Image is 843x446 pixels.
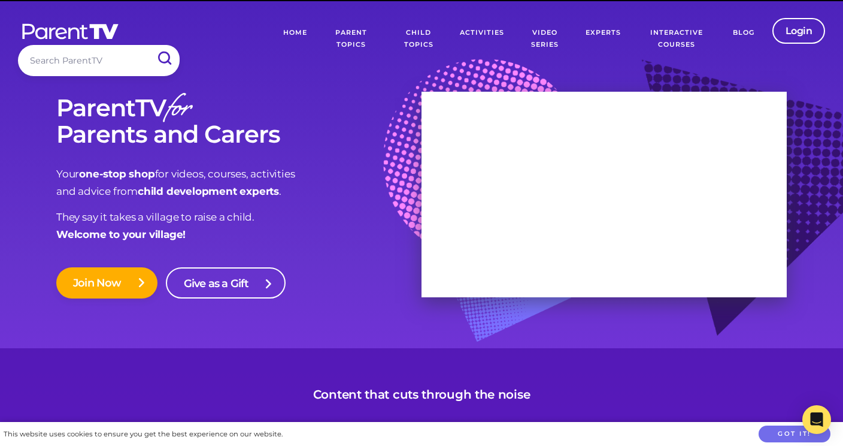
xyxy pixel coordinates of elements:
strong: Welcome to your village! [56,228,186,240]
input: Submit [148,45,180,72]
div: This website uses cookies to ensure you get the best experience on our website. [4,428,283,441]
a: Give as a Gift [166,267,286,299]
strong: child development experts [138,185,279,197]
a: Blog [724,18,763,60]
strong: one-stop shop [79,168,154,180]
p: They say it takes a village to raise a child. [56,209,421,243]
h3: Content that cuts through the noise [313,387,530,402]
a: Interactive Courses [630,18,724,60]
a: Video Series [513,18,577,60]
a: Login [772,18,826,44]
a: Child Topics [386,18,451,60]
a: Experts [577,18,630,60]
div: Open Intercom Messenger [802,405,831,434]
h1: ParentTV Parents and Carers [56,95,421,147]
a: Join Now [56,267,157,299]
img: parenttv-logo-white.4c85aaf.svg [21,23,120,40]
a: Home [274,18,316,60]
em: for [166,85,190,137]
input: Search ParentTV [18,45,180,76]
a: Parent Topics [316,18,386,60]
a: Activities [451,18,513,60]
p: Your for videos, courses, activities and advice from . [56,165,421,200]
button: Got it! [759,426,830,443]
